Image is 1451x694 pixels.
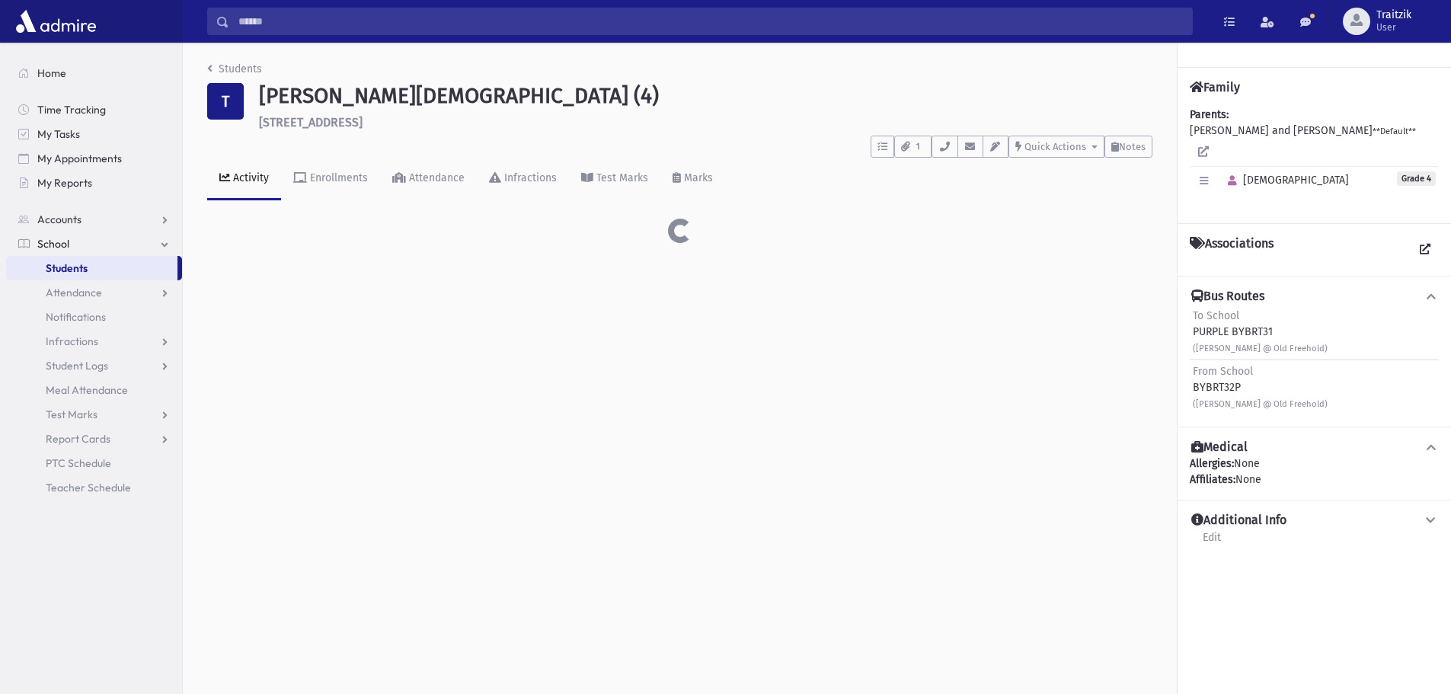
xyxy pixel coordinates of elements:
[6,353,182,378] a: Student Logs
[46,481,131,494] span: Teacher Schedule
[1190,236,1274,264] h4: Associations
[207,158,281,200] a: Activity
[6,329,182,353] a: Infractions
[37,103,106,117] span: Time Tracking
[1190,107,1439,211] div: [PERSON_NAME] and [PERSON_NAME]
[207,62,262,75] a: Students
[1397,171,1436,186] span: Grade 4
[6,146,182,171] a: My Appointments
[406,171,465,184] div: Attendance
[6,207,182,232] a: Accounts
[46,359,108,373] span: Student Logs
[230,171,269,184] div: Activity
[1104,136,1152,158] button: Notes
[1190,472,1439,488] div: None
[6,475,182,500] a: Teacher Schedule
[660,158,725,200] a: Marks
[1411,236,1439,264] a: View all Associations
[894,136,932,158] button: 1
[307,171,368,184] div: Enrollments
[207,83,244,120] div: T
[1190,440,1439,456] button: Medical
[1193,344,1328,353] small: ([PERSON_NAME] @ Old Freehold)
[1376,21,1411,34] span: User
[46,261,88,275] span: Students
[46,456,111,470] span: PTC Schedule
[37,66,66,80] span: Home
[1193,399,1328,409] small: ([PERSON_NAME] @ Old Freehold)
[6,451,182,475] a: PTC Schedule
[6,427,182,451] a: Report Cards
[259,115,1152,130] h6: [STREET_ADDRESS]
[46,286,102,299] span: Attendance
[1193,363,1328,411] div: BYBRT32P
[6,305,182,329] a: Notifications
[1190,456,1439,488] div: None
[6,232,182,256] a: School
[12,6,100,37] img: AdmirePro
[1376,9,1411,21] span: Traitzik
[1202,529,1222,556] a: Edit
[259,83,1152,109] h1: [PERSON_NAME][DEMOGRAPHIC_DATA] (4)
[593,171,648,184] div: Test Marks
[1193,365,1253,378] span: From School
[6,280,182,305] a: Attendance
[477,158,569,200] a: Infractions
[37,237,69,251] span: School
[6,122,182,146] a: My Tasks
[46,432,110,446] span: Report Cards
[1193,308,1328,356] div: PURPLE BYBRT31
[281,158,380,200] a: Enrollments
[912,140,925,154] span: 1
[6,61,182,85] a: Home
[1190,108,1229,121] b: Parents:
[1190,80,1240,94] h4: Family
[6,98,182,122] a: Time Tracking
[6,256,177,280] a: Students
[6,378,182,402] a: Meal Attendance
[1190,457,1234,470] b: Allergies:
[46,334,98,348] span: Infractions
[1191,440,1248,456] h4: Medical
[1008,136,1104,158] button: Quick Actions
[1191,289,1264,305] h4: Bus Routes
[681,171,713,184] div: Marks
[37,127,80,141] span: My Tasks
[501,171,557,184] div: Infractions
[1190,289,1439,305] button: Bus Routes
[6,402,182,427] a: Test Marks
[46,383,128,397] span: Meal Attendance
[6,171,182,195] a: My Reports
[37,176,92,190] span: My Reports
[37,152,122,165] span: My Appointments
[46,408,97,421] span: Test Marks
[569,158,660,200] a: Test Marks
[207,61,262,83] nav: breadcrumb
[1191,513,1286,529] h4: Additional Info
[1193,309,1239,322] span: To School
[1024,141,1086,152] span: Quick Actions
[37,213,81,226] span: Accounts
[1221,174,1349,187] span: [DEMOGRAPHIC_DATA]
[1119,141,1146,152] span: Notes
[229,8,1192,35] input: Search
[46,310,106,324] span: Notifications
[380,158,477,200] a: Attendance
[1190,473,1235,486] b: Affiliates:
[1190,513,1439,529] button: Additional Info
